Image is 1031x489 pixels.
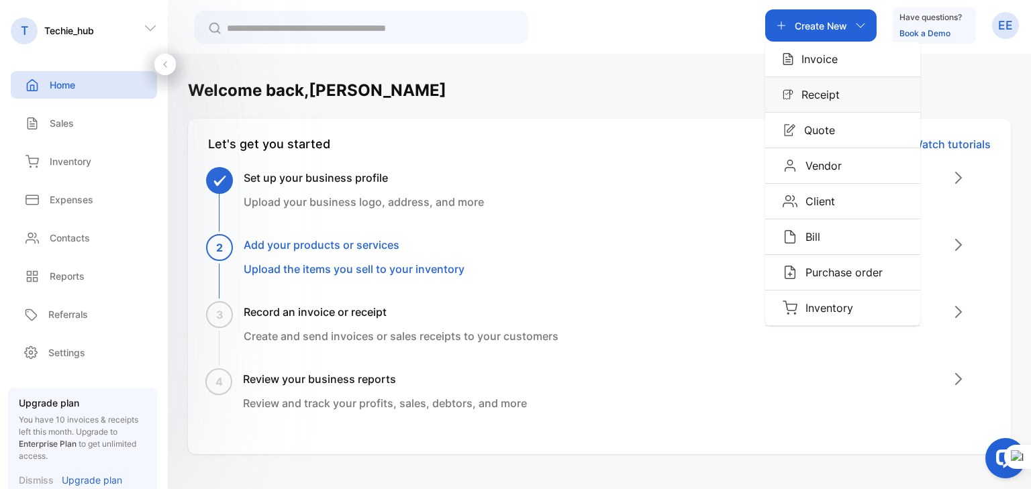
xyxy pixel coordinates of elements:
span: 2 [216,239,223,256]
p: Inventory [797,300,853,316]
h3: Add your products or services [244,237,464,253]
p: Receipt [793,87,840,103]
p: Bill [797,229,820,245]
img: Icon [783,265,797,280]
p: T [21,22,28,40]
button: Create NewIconInvoiceIconReceiptIconQuoteIconVendorIconClientIconBillIconPurchase orderIconInventory [765,9,877,42]
p: Reports [50,269,85,283]
h1: Welcome back, [PERSON_NAME] [188,78,446,103]
p: Upgrade plan [19,396,146,410]
p: Have questions? [899,11,962,24]
a: Book a Demo [899,28,950,38]
p: Client [797,193,835,209]
p: Review and track your profits, sales, debtors, and more [243,395,527,411]
p: Upload your business logo, address, and more [244,194,484,210]
h3: Record an invoice or receipt [244,304,558,320]
p: Contacts [50,231,90,245]
p: Vendor [797,158,842,174]
h3: Set up your business profile [244,170,484,186]
h3: Review your business reports [243,371,527,387]
p: Sales [50,116,74,130]
p: Dismiss [19,473,54,487]
img: Icon [783,301,797,315]
img: Icon [783,194,797,209]
p: Referrals [48,307,88,321]
a: Upgrade plan [54,473,122,487]
p: Home [50,78,75,92]
a: Watch tutorials [891,135,991,154]
p: Create and send invoices or sales receipts to your customers [244,328,558,344]
img: Icon [783,52,793,66]
iframe: LiveChat chat widget [975,433,1031,489]
div: Let's get you started [208,135,330,154]
img: Icon [783,158,797,173]
button: EE [992,9,1019,42]
p: Inventory [50,154,91,168]
p: Expenses [50,193,93,207]
img: Icon [783,229,797,244]
p: Quote [796,122,835,138]
p: Invoice [793,51,838,67]
span: Enterprise Plan [19,439,77,449]
p: Create New [795,19,847,33]
p: Upgrade plan [62,473,122,487]
p: You have 10 invoices & receipts left this month. [19,414,146,462]
p: EE [998,17,1013,34]
p: Techie_hub [44,23,94,38]
p: Upload the items you sell to your inventory [244,261,464,277]
p: Settings [48,345,85,360]
img: Icon [783,123,796,137]
p: Purchase order [797,264,883,280]
span: Upgrade to to get unlimited access. [19,427,136,461]
img: Icon [783,89,793,100]
span: 3 [216,307,224,323]
p: Watch tutorials [912,136,991,152]
span: 4 [215,374,223,390]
